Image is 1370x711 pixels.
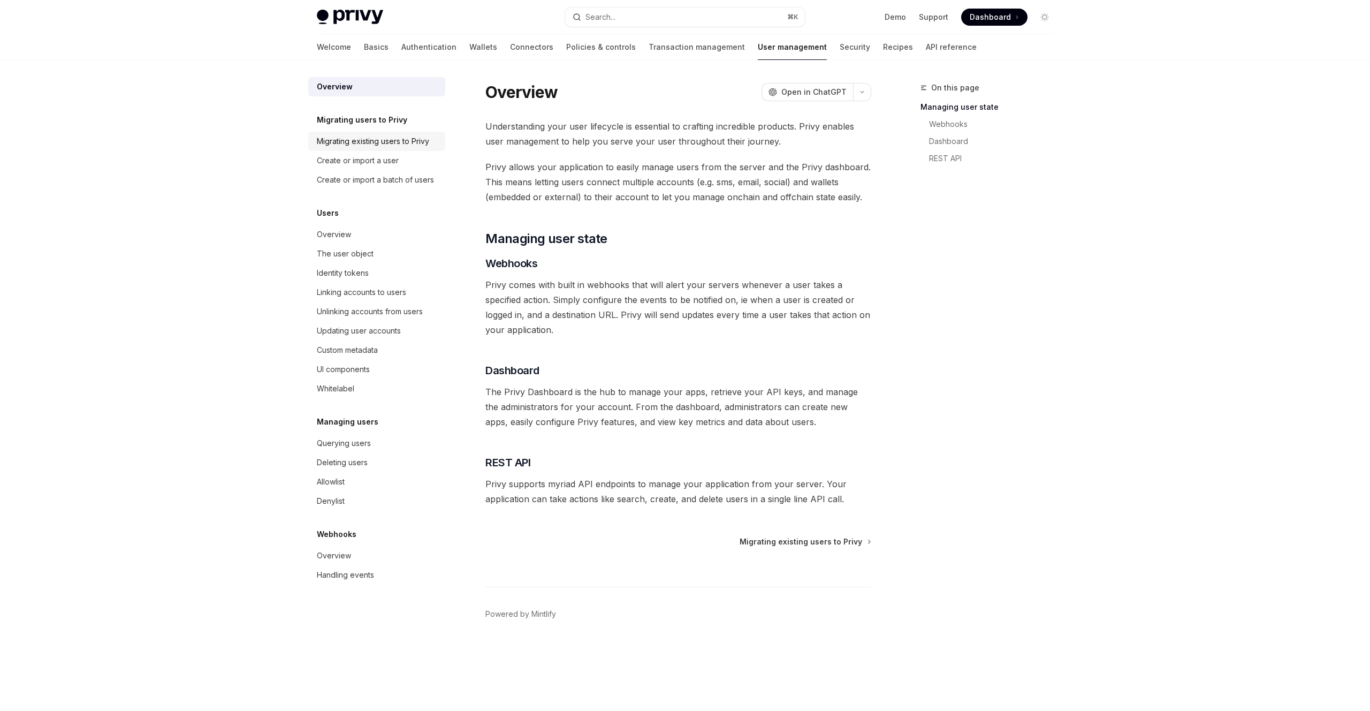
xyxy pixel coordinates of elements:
[317,228,351,241] div: Overview
[317,286,406,299] div: Linking accounts to users
[931,81,979,94] span: On this page
[961,9,1027,26] a: Dashboard
[565,7,805,27] button: Open search
[781,87,847,97] span: Open in ChatGPT
[317,267,369,279] div: Identity tokens
[317,135,429,148] div: Migrating existing users to Privy
[308,546,445,565] a: Overview
[308,302,445,321] a: Unlinking accounts from users
[485,82,558,102] h1: Overview
[920,150,1062,167] a: REST API
[308,491,445,511] a: Denylist
[926,34,977,60] a: API reference
[317,207,339,220] h5: Users
[308,244,445,263] a: The user object
[401,34,456,60] a: Authentication
[485,160,871,205] span: Privy allows your application to easily manage users from the server and the Privy dashboard. Thi...
[308,453,445,472] a: Deleting users
[883,34,913,60] a: Recipes
[317,495,345,508] div: Denylist
[317,247,374,260] div: The user object
[308,434,445,453] a: Querying users
[317,80,353,93] div: Overview
[317,34,351,60] a: Welcome
[885,12,906,22] a: Demo
[317,475,345,488] div: Allowlist
[308,379,445,398] a: Whitelabel
[787,13,798,21] span: ⌘ K
[317,569,374,581] div: Handling events
[740,536,862,547] span: Migrating existing users to Privy
[485,476,871,506] span: Privy supports myriad API endpoints to manage your application from your server. Your application...
[485,455,530,470] span: REST API
[308,151,445,170] a: Create or import a user
[485,384,871,429] span: The Privy Dashboard is the hub to manage your apps, retrieve your API keys, and manage the admini...
[308,77,445,96] a: Overview
[485,363,539,378] span: Dashboard
[317,549,351,562] div: Overview
[317,114,407,126] h5: Migrating users to Privy
[317,154,399,167] div: Create or import a user
[317,456,368,469] div: Deleting users
[317,382,354,395] div: Whitelabel
[970,12,1011,22] span: Dashboard
[317,173,434,186] div: Create or import a batch of users
[308,225,445,244] a: Overview
[758,34,827,60] a: User management
[308,341,445,360] a: Custom metadata
[317,324,401,337] div: Updating user accounts
[308,263,445,283] a: Identity tokens
[485,230,607,247] span: Managing user state
[308,283,445,302] a: Linking accounts to users
[762,83,853,101] button: Open in ChatGPT
[485,609,556,619] a: Powered by Mintlify
[469,34,497,60] a: Wallets
[920,99,1062,116] a: Managing user state
[317,363,370,376] div: UI components
[308,170,445,190] a: Create or import a batch of users
[510,34,553,60] a: Connectors
[317,415,378,428] h5: Managing users
[317,344,378,357] div: Custom metadata
[1036,9,1053,26] button: Toggle dark mode
[740,536,870,547] a: Migrating existing users to Privy
[308,360,445,379] a: UI components
[317,10,383,25] img: light logo
[585,11,615,24] div: Search...
[317,305,423,318] div: Unlinking accounts from users
[920,116,1062,133] a: Webhooks
[485,256,537,271] span: Webhooks
[919,12,948,22] a: Support
[308,321,445,341] a: Updating user accounts
[649,34,745,60] a: Transaction management
[308,565,445,585] a: Handling events
[485,119,871,149] span: Understanding your user lifecycle is essential to crafting incredible products. Privy enables use...
[485,277,871,337] span: Privy comes with built in webhooks that will alert your servers whenever a user takes a specified...
[566,34,636,60] a: Policies & controls
[920,133,1062,150] a: Dashboard
[317,528,356,541] h5: Webhooks
[308,132,445,151] a: Migrating existing users to Privy
[364,34,389,60] a: Basics
[317,437,371,450] div: Querying users
[308,472,445,491] a: Allowlist
[840,34,870,60] a: Security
